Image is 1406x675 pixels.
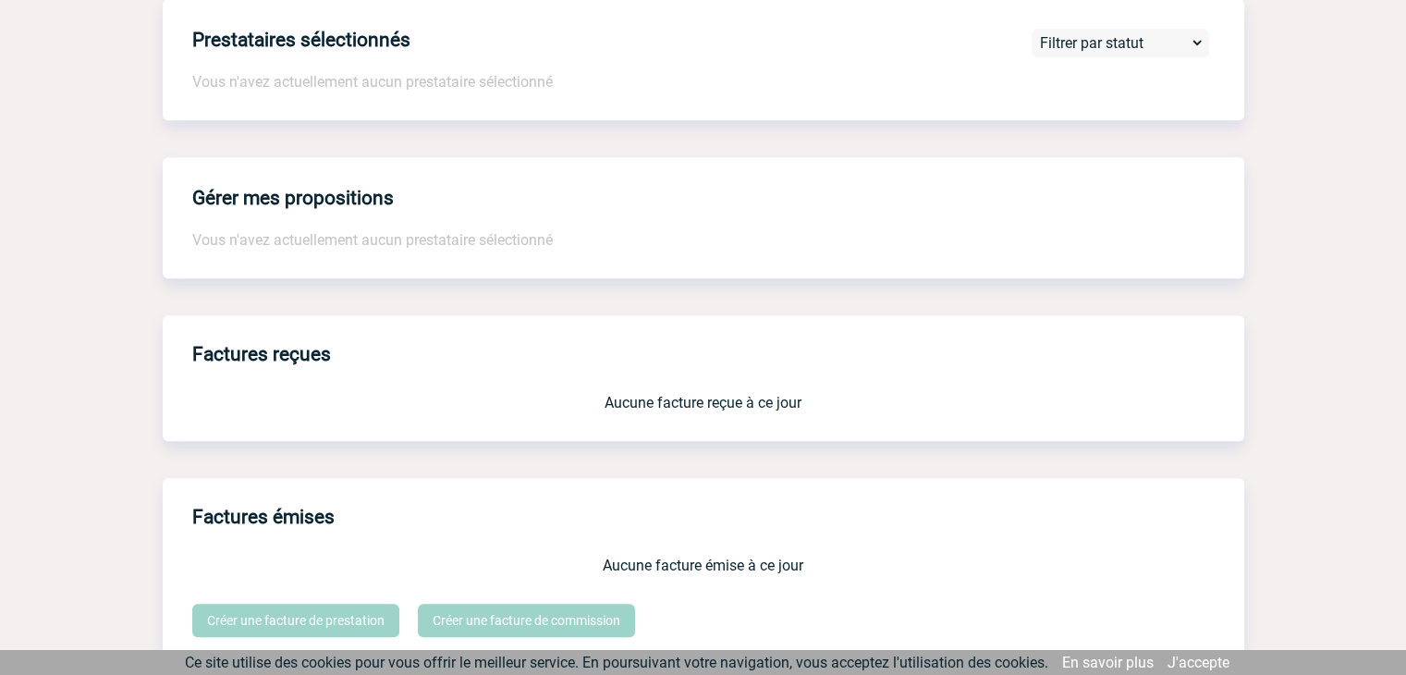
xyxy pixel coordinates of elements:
h4: Prestataires sélectionnés [192,29,410,51]
a: J'accepte [1168,654,1229,671]
p: Vous n'avez actuellement aucun prestataire sélectionné [192,231,1215,249]
h4: Gérer mes propositions [192,187,394,209]
a: Créer une facture de commission [418,604,635,637]
a: Créer une facture de prestation [192,604,399,637]
p: Vous n'avez actuellement aucun prestataire sélectionné [192,73,1244,91]
h3: Factures reçues [192,330,1244,379]
span: Ce site utilise des cookies pour vous offrir le meilleur service. En poursuivant votre navigation... [185,654,1048,671]
h3: Factures émises [192,493,1244,542]
p: Aucune facture émise à ce jour [192,557,1215,574]
a: En savoir plus [1062,654,1154,671]
p: Aucune facture reçue à ce jour [192,394,1215,411]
